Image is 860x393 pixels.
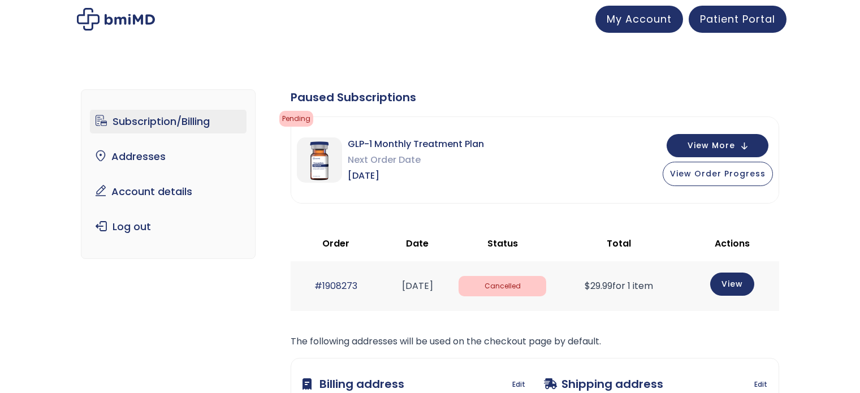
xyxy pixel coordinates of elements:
img: My account [77,8,155,31]
td: for 1 item [552,261,686,310]
a: My Account [595,6,683,33]
span: Date [406,237,429,250]
a: Edit [512,377,525,392]
a: Edit [754,377,767,392]
span: Actions [715,237,750,250]
span: Next Order Date [348,152,484,168]
span: 29.99 [585,279,612,292]
a: Patient Portal [689,6,786,33]
a: Subscription/Billing [90,110,247,133]
a: Log out [90,215,247,239]
a: Account details [90,180,247,204]
a: Addresses [90,145,247,169]
span: View More [688,142,735,149]
div: Paused Subscriptions [291,89,779,105]
span: Patient Portal [700,12,775,26]
span: Cancelled [459,276,546,297]
span: Status [487,237,518,250]
span: View Order Progress [670,168,766,179]
button: View More [667,134,768,157]
span: Total [607,237,631,250]
span: GLP-1 Monthly Treatment Plan [348,136,484,152]
span: [DATE] [348,168,484,184]
a: #1908273 [314,279,357,292]
p: The following addresses will be used on the checkout page by default. [291,334,779,349]
span: pending [279,111,313,127]
span: Order [322,237,349,250]
span: My Account [607,12,672,26]
button: View Order Progress [663,162,773,186]
a: View [710,273,754,296]
nav: Account pages [81,89,256,259]
time: [DATE] [402,279,433,292]
span: $ [585,279,590,292]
